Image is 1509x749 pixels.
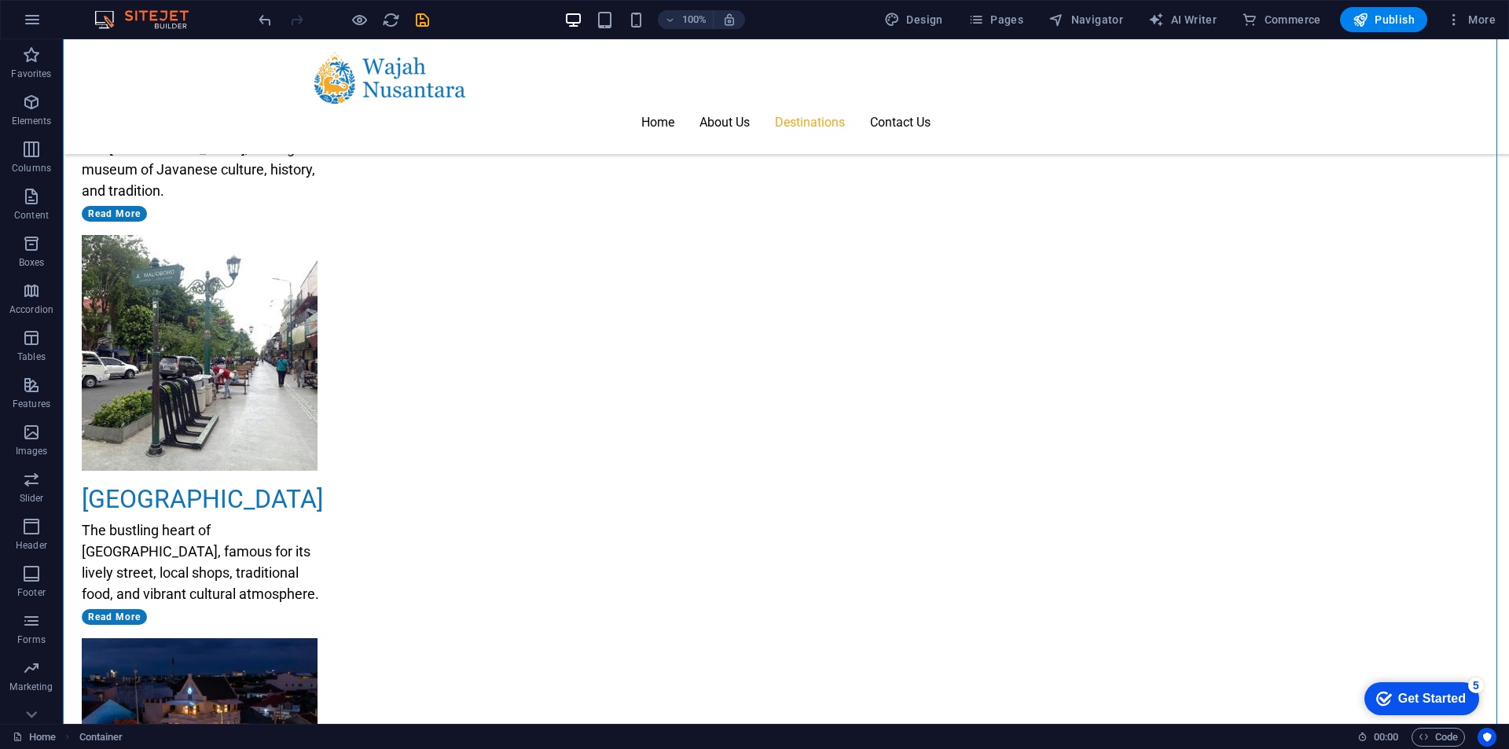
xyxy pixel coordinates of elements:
button: AI Writer [1142,7,1223,32]
button: Usercentrics [1478,728,1496,747]
img: Editor Logo [90,10,208,29]
button: reload [381,10,400,29]
p: Images [16,445,48,457]
div: 5 [116,3,132,19]
p: Accordion [9,303,53,316]
i: Save (Ctrl+S) [413,11,431,29]
button: Commerce [1235,7,1327,32]
span: AI Writer [1148,12,1217,28]
button: More [1440,7,1502,32]
span: 00 00 [1374,728,1398,747]
button: save [413,10,431,29]
p: Footer [17,586,46,599]
p: Favorites [11,68,51,80]
span: Publish [1353,12,1415,28]
span: Commerce [1242,12,1321,28]
h6: 100% [681,10,707,29]
button: Code [1412,728,1465,747]
p: Tables [17,351,46,363]
span: Design [884,12,943,28]
span: More [1446,12,1496,28]
span: : [1385,731,1387,743]
span: Code [1419,728,1458,747]
p: Forms [17,633,46,646]
p: Boxes [19,256,45,269]
nav: breadcrumb [79,728,123,747]
p: Features [13,398,50,410]
i: Undo: Change image (Ctrl+Z) [256,11,274,29]
div: Get Started 5 items remaining, 0% complete [13,8,127,41]
button: Pages [962,7,1030,32]
span: Pages [968,12,1023,28]
button: Navigator [1042,7,1129,32]
button: undo [255,10,274,29]
p: Marketing [9,681,53,693]
i: Reload page [382,11,400,29]
div: Get Started [46,17,114,31]
p: Slider [20,492,44,505]
button: 100% [658,10,714,29]
h6: Session time [1357,728,1399,747]
span: Navigator [1048,12,1123,28]
button: Publish [1340,7,1427,32]
p: Elements [12,115,52,127]
button: Design [878,7,949,32]
i: On resize automatically adjust zoom level to fit chosen device. [722,13,736,27]
p: Columns [12,162,51,174]
span: Click to select. Double-click to edit [79,728,123,747]
a: Click to cancel selection. Double-click to open Pages [13,728,56,747]
p: Content [14,209,49,222]
p: Header [16,539,47,552]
